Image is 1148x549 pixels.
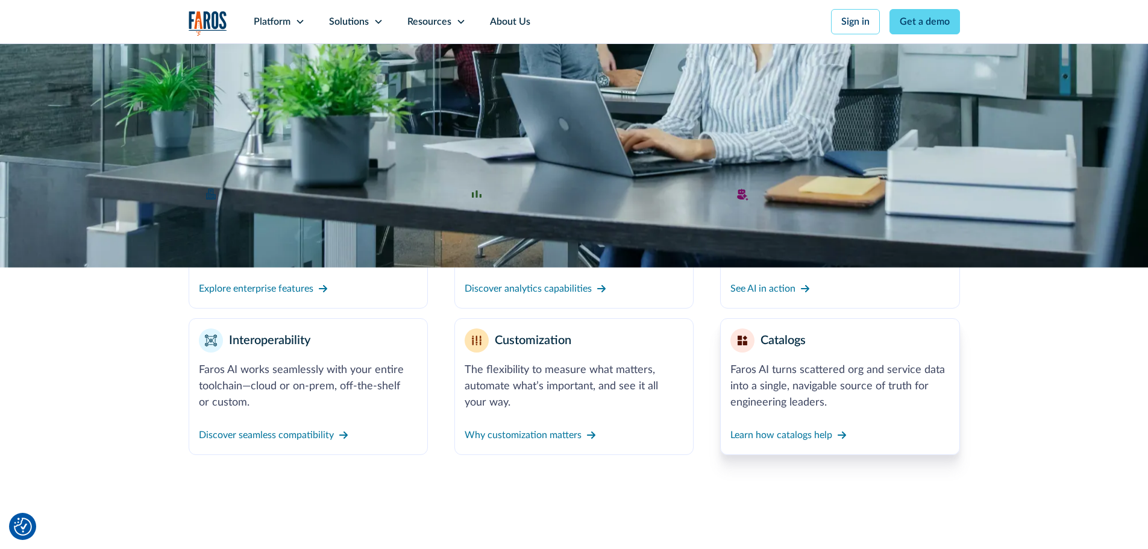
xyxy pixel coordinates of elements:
button: Cookie Settings [14,518,32,536]
div: Solutions [329,14,369,29]
div: Interoperability [229,331,310,350]
div: Discover seamless compatibility [199,428,334,442]
div: The flexibility to measure what matters, automate what’s important, and see it all your way. [465,362,683,411]
div: Faros AI works seamlessly with your entire toolchain—cloud or on-prem, off-the-shelf or custom. [199,362,418,411]
a: Sign in [831,9,880,34]
div: Discover analytics capabilities [465,281,592,296]
div: Faros AI turns scattered org and service data into a single, navigable source of truth for engine... [730,362,949,411]
a: home [189,11,227,36]
img: Logo of the analytics and reporting company Faros. [189,11,227,36]
div: Why customization matters [465,428,582,442]
img: Interoperability nodes and connectors icon [205,334,217,347]
div: Customization [495,331,571,350]
a: Get a demo [889,9,960,34]
div: Platform [254,14,290,29]
div: Learn how catalogs help [730,428,832,442]
div: Explore enterprise features [199,281,313,296]
img: Revisit consent button [14,518,32,536]
div: Resources [407,14,451,29]
img: Minimalist bar chart analytics icon [472,190,481,198]
img: Customization or settings filter icon [472,336,481,346]
div: Catalogs [761,331,806,350]
img: Grid icon for layout or catalog [738,336,747,345]
a: Interoperability nodes and connectors iconInteroperabilityFaros AI works seamlessly with your ent... [189,318,428,455]
img: AI robot or assistant icon [733,184,752,204]
img: Enterprise building blocks or structure icon [206,189,216,199]
div: See AI in action [730,281,795,296]
a: Customization or settings filter iconCustomizationThe flexibility to measure what matters, automa... [454,318,694,455]
a: Grid icon for layout or catalogCatalogsFaros AI turns scattered org and service data into a singl... [720,318,959,455]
